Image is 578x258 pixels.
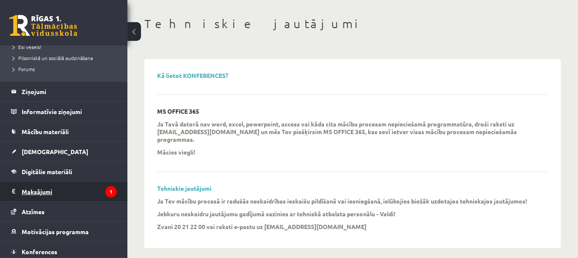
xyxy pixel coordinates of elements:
[22,102,117,121] legend: Informatīvie ziņojumi
[11,182,117,201] a: Maksājumi1
[13,43,41,50] span: Esi vesels!
[13,54,93,61] span: Pilsoniskā un sociālā audzināšana
[22,168,72,175] span: Digitālie materiāli
[157,72,228,79] a: Kā lietot KONFERENCES?
[22,182,117,201] legend: Maksājumi
[9,15,77,36] a: Rīgas 1. Tālmācības vidusskola
[157,210,395,218] p: Jebkuru neskaidru jautājumu gadījumā sazinies ar tehniskā atbalsta personālu - Valdi!
[157,223,367,230] strong: Zvani 20 21 22 00 vai raksti e-pastu uz [EMAIL_ADDRESS][DOMAIN_NAME]
[157,184,211,192] a: Tehniskie jautājumi
[157,120,536,143] p: Ja Tavā datorā nav word, excel, powerpoint, access vai kāda cita mācību procesam nepieciešamā pro...
[11,142,117,161] a: [DEMOGRAPHIC_DATA]
[13,54,119,62] a: Pilsoniskā un sociālā audzināšana
[22,82,117,101] legend: Ziņojumi
[11,82,117,101] a: Ziņojumi
[22,148,88,155] span: [DEMOGRAPHIC_DATA]
[22,248,57,255] span: Konferences
[13,65,119,73] a: Forums
[22,228,89,235] span: Motivācijas programma
[13,43,119,51] a: Esi vesels!
[105,186,117,198] i: 1
[11,102,117,121] a: Informatīvie ziņojumi
[144,17,561,31] h1: Tehniskie jautājumi
[22,128,69,135] span: Mācību materiāli
[157,148,195,156] p: Mācies viegli!
[11,222,117,241] a: Motivācijas programma
[157,197,527,205] p: Ja Tev mācību procesā ir radušās neskaidrības ieskaišu pildīšanā vai iesniegšanā, ielūkojies biež...
[13,66,35,72] span: Forums
[11,122,117,141] a: Mācību materiāli
[157,108,199,115] p: MS OFFICE 365
[22,208,45,215] span: Atzīmes
[11,202,117,221] a: Atzīmes
[11,162,117,181] a: Digitālie materiāli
